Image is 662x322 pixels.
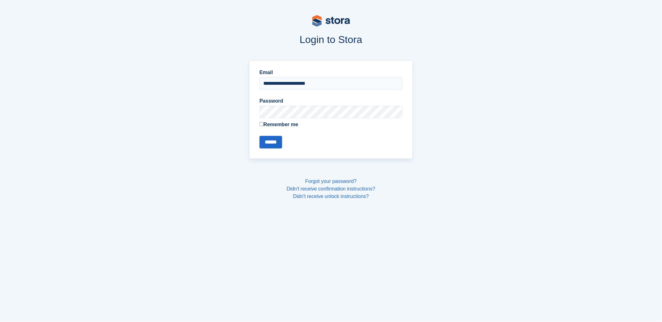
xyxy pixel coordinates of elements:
h1: Login to Stora [129,34,533,45]
label: Password [260,97,402,105]
label: Email [260,69,402,76]
input: Remember me [260,122,264,126]
a: Didn't receive confirmation instructions? [287,186,375,191]
img: stora-logo-53a41332b3708ae10de48c4981b4e9114cc0af31d8433b30ea865607fb682f29.svg [312,15,350,27]
a: Didn't receive unlock instructions? [293,194,369,199]
label: Remember me [260,121,402,128]
a: Forgot your password? [305,179,357,184]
